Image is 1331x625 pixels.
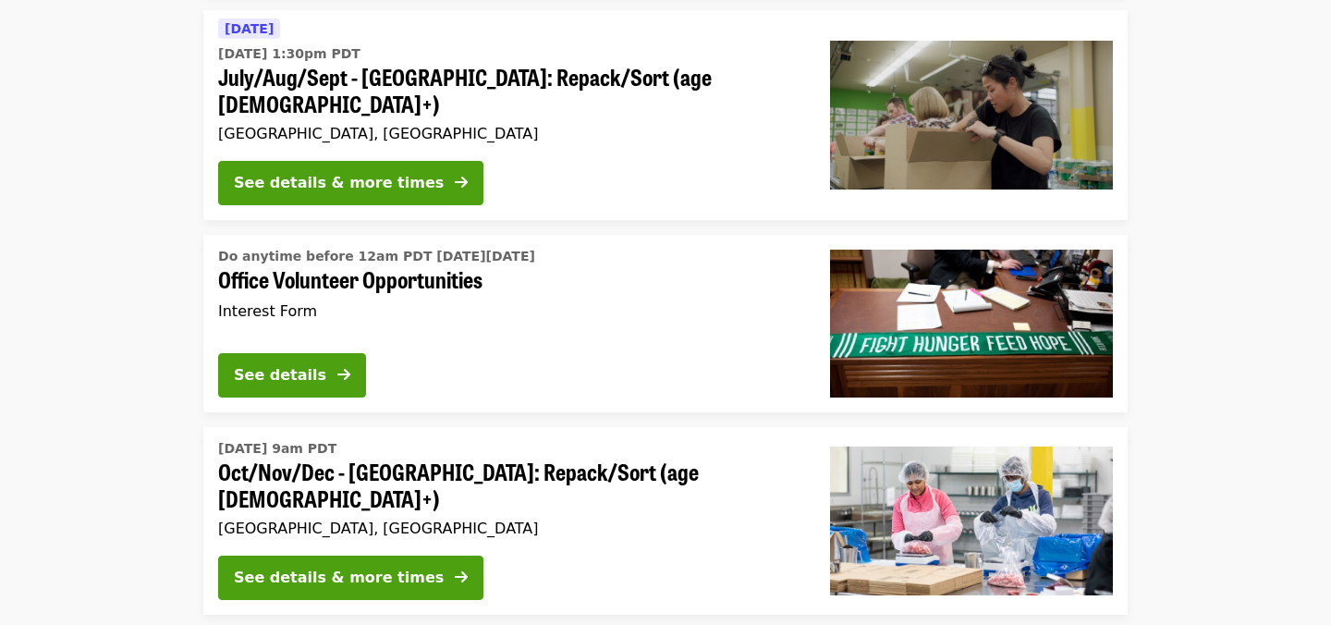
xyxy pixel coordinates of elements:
a: See details for "Oct/Nov/Dec - Beaverton: Repack/Sort (age 10+)" [203,427,1128,615]
i: arrow-right icon [455,569,468,586]
img: Oct/Nov/Dec - Beaverton: Repack/Sort (age 10+) organized by Oregon Food Bank [830,447,1113,594]
div: See details & more times [234,567,444,589]
i: arrow-right icon [337,366,350,384]
time: [DATE] 1:30pm PDT [218,44,360,64]
i: arrow-right icon [455,174,468,191]
div: [GEOGRAPHIC_DATA], [GEOGRAPHIC_DATA] [218,125,800,142]
span: July/Aug/Sept - [GEOGRAPHIC_DATA]: Repack/Sort (age [DEMOGRAPHIC_DATA]+) [218,64,800,117]
a: See details for "July/Aug/Sept - Portland: Repack/Sort (age 8+)" [203,10,1128,220]
img: July/Aug/Sept - Portland: Repack/Sort (age 8+) organized by Oregon Food Bank [830,41,1113,189]
span: Office Volunteer Opportunities [218,266,800,293]
time: [DATE] 9am PDT [218,439,336,459]
div: See details [234,364,326,386]
button: See details & more times [218,556,483,600]
button: See details [218,353,366,398]
span: Do anytime before 12am PDT [DATE][DATE] [218,249,535,263]
a: See details for "Office Volunteer Opportunities" [203,235,1128,412]
button: See details & more times [218,161,483,205]
div: [GEOGRAPHIC_DATA], [GEOGRAPHIC_DATA] [218,520,800,537]
span: Interest Form [218,302,317,320]
img: Office Volunteer Opportunities organized by Oregon Food Bank [830,250,1113,398]
span: Oct/Nov/Dec - [GEOGRAPHIC_DATA]: Repack/Sort (age [DEMOGRAPHIC_DATA]+) [218,459,800,512]
span: [DATE] [225,21,274,36]
div: See details & more times [234,172,444,194]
